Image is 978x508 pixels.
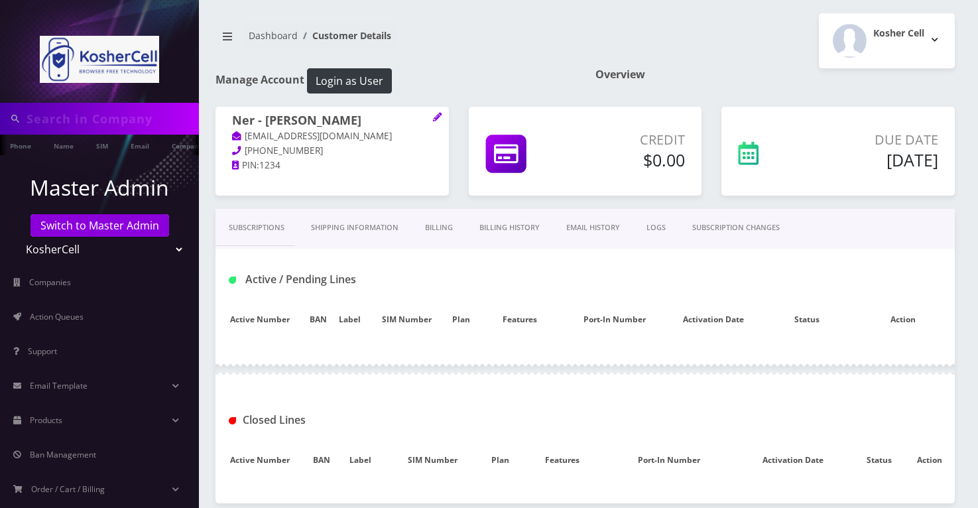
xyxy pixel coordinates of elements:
[664,300,763,339] th: Activation Date
[30,414,62,426] span: Products
[215,209,298,247] a: Subscriptions
[215,68,576,94] h1: Manage Account
[304,300,332,339] th: BAN
[40,36,159,83] img: KosherCell
[3,135,38,155] a: Phone
[595,68,955,81] h1: Overview
[229,273,453,286] h1: Active / Pending Lines
[215,22,576,60] nav: breadcrumb
[812,150,938,170] h5: [DATE]
[31,483,105,495] span: Order / Cart / Billing
[812,130,938,150] p: Due Date
[819,13,955,68] button: Kosher Cell
[518,441,607,479] th: Features
[232,113,432,129] h1: Ner - [PERSON_NAME]
[304,72,392,87] a: Login as User
[633,209,679,247] a: LOGS
[412,209,466,247] a: Billing
[553,209,633,247] a: EMAIL HISTORY
[245,145,323,157] span: [PHONE_NUMBER]
[873,28,924,39] h2: Kosher Cell
[679,209,793,247] a: SUBSCRIPTION CHANGES
[339,441,383,479] th: Label
[215,441,304,479] th: Active Number
[28,346,57,357] span: Support
[851,300,955,339] th: Action
[30,311,84,322] span: Action Queues
[298,209,412,247] a: Shipping Information
[763,300,851,339] th: Status
[307,68,392,94] button: Login as User
[90,135,115,155] a: SIM
[383,441,482,479] th: SIM Number
[232,130,392,143] a: [EMAIL_ADDRESS][DOMAIN_NAME]
[904,441,955,479] th: Action
[27,106,196,131] input: Search in Company
[482,441,518,479] th: Plan
[304,441,339,479] th: BAN
[259,159,280,171] span: 1234
[30,449,96,460] span: Ban Management
[31,214,169,237] a: Switch to Master Admin
[215,300,304,339] th: Active Number
[475,300,564,339] th: Features
[854,441,904,479] th: Status
[564,300,664,339] th: Port-In Number
[607,441,731,479] th: Port-In Number
[298,29,391,42] li: Customer Details
[367,300,448,339] th: SIM Number
[165,135,210,155] a: Company
[47,135,80,155] a: Name
[229,277,236,284] img: Active / Pending Lines
[577,150,685,170] h5: $0.00
[447,300,475,339] th: Plan
[29,277,71,288] span: Companies
[249,29,298,42] a: Dashboard
[466,209,553,247] a: Billing History
[332,300,367,339] th: Label
[229,417,236,424] img: Closed Lines
[232,159,259,172] a: PIN:
[229,414,453,426] h1: Closed Lines
[30,380,88,391] span: Email Template
[731,441,853,479] th: Activation Date
[577,130,685,150] p: Credit
[124,135,156,155] a: Email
